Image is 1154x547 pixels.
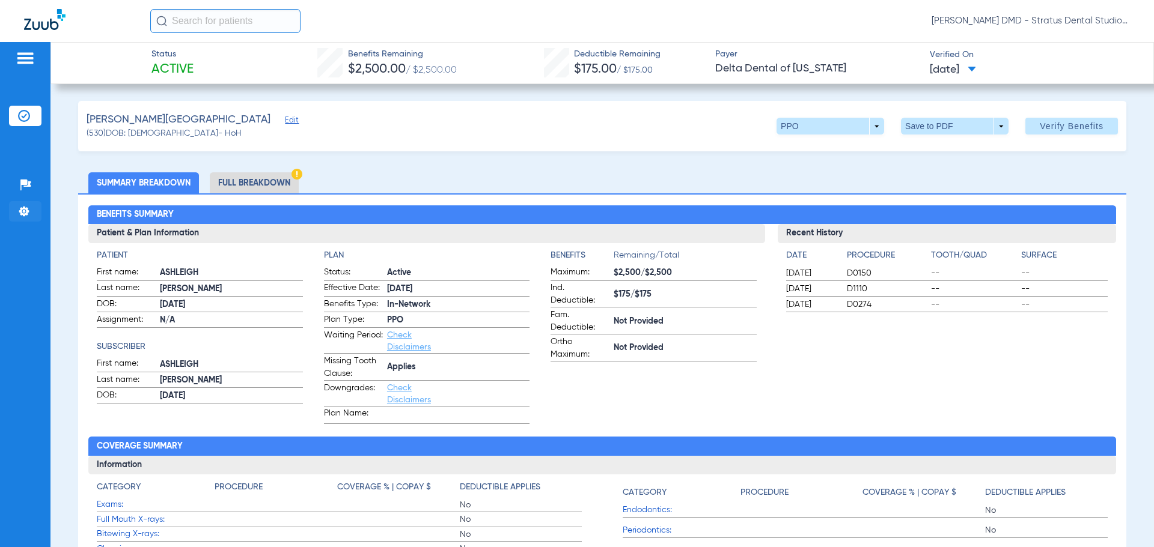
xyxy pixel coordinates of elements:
[348,48,457,61] span: Benefits Remaining
[387,331,431,351] a: Check Disclaimers
[324,282,383,296] span: Effective Date:
[985,504,1108,516] span: No
[324,249,530,262] h4: Plan
[150,9,301,33] input: Search for patients
[97,373,156,388] span: Last name:
[1025,118,1118,134] button: Verify Benefits
[97,528,215,540] span: Bitewing X-rays:
[985,481,1108,503] app-breakdown-title: Deductible Applies
[87,112,270,127] span: [PERSON_NAME][GEOGRAPHIC_DATA]
[160,358,302,371] span: ASHLEIGH
[931,249,1017,262] h4: Tooth/Quad
[623,524,740,537] span: Periodontics:
[786,267,837,279] span: [DATE]
[324,382,383,406] span: Downgrades:
[387,267,530,279] span: Active
[623,481,740,503] app-breakdown-title: Category
[931,298,1017,310] span: --
[387,384,431,404] a: Check Disclaimers
[617,66,653,74] span: / $175.00
[215,481,337,498] app-breakdown-title: Procedure
[160,374,302,387] span: [PERSON_NAME]
[97,266,156,280] span: First name:
[1021,267,1107,279] span: --
[460,513,582,525] span: No
[930,49,1134,61] span: Verified On
[97,313,156,328] span: Assignment:
[551,282,609,307] span: Ind. Deductible:
[285,116,296,127] span: Edit
[931,249,1017,266] app-breakdown-title: Tooth/Quad
[324,298,383,312] span: Benefits Type:
[551,266,609,280] span: Maximum:
[151,48,194,61] span: Status
[614,315,756,328] span: Not Provided
[97,340,302,353] h4: Subscriber
[1040,121,1104,131] span: Verify Benefits
[1021,249,1107,262] h4: Surface
[348,63,406,76] span: $2,500.00
[160,267,302,279] span: ASHLEIGH
[574,63,617,76] span: $175.00
[786,298,837,310] span: [DATE]
[88,437,1116,456] h2: Coverage Summary
[931,267,1017,279] span: --
[715,48,920,61] span: Payer
[337,481,460,498] app-breakdown-title: Coverage % | Copay $
[1021,249,1107,266] app-breakdown-title: Surface
[460,499,582,511] span: No
[16,51,35,65] img: hamburger-icon
[777,118,884,134] button: PPO
[97,282,156,296] span: Last name:
[97,249,302,262] app-breakdown-title: Patient
[215,481,263,494] h4: Procedure
[97,513,215,526] span: Full Mouth X-rays:
[614,267,756,279] span: $2,500/$2,500
[97,498,215,511] span: Exams:
[574,48,661,61] span: Deductible Remaining
[460,481,582,498] app-breakdown-title: Deductible Applies
[97,481,141,494] h4: Category
[88,224,765,243] h3: Patient & Plan Information
[614,249,756,266] span: Remaining/Total
[151,61,194,78] span: Active
[1021,283,1107,295] span: --
[847,298,927,310] span: D0274
[623,504,740,516] span: Endodontics:
[786,249,837,262] h4: Date
[97,481,215,498] app-breakdown-title: Category
[292,169,302,180] img: Hazard
[847,249,927,262] h4: Procedure
[210,172,299,193] li: Full Breakdown
[862,486,956,499] h4: Coverage % | Copay $
[324,329,383,353] span: Waiting Period:
[551,309,609,334] span: Fam. Deductible:
[324,355,383,380] span: Missing Tooth Clause:
[387,283,530,295] span: [DATE]
[160,390,302,402] span: [DATE]
[715,61,920,76] span: Delta Dental of [US_STATE]
[1021,298,1107,310] span: --
[847,283,927,295] span: D1110
[88,205,1116,225] h2: Benefits Summary
[88,456,1116,475] h3: Information
[160,314,302,327] span: N/A
[337,481,431,494] h4: Coverage % | Copay $
[551,336,609,361] span: Ortho Maximum:
[324,407,383,423] span: Plan Name:
[985,524,1108,536] span: No
[740,486,789,499] h4: Procedure
[931,283,1017,295] span: --
[387,314,530,327] span: PPO
[97,389,156,403] span: DOB:
[156,16,167,26] img: Search Icon
[97,298,156,312] span: DOB:
[87,127,242,140] span: (530) DOB: [DEMOGRAPHIC_DATA] - HoH
[985,486,1066,499] h4: Deductible Applies
[324,266,383,280] span: Status:
[160,298,302,311] span: [DATE]
[901,118,1009,134] button: Save to PDF
[551,249,614,262] h4: Benefits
